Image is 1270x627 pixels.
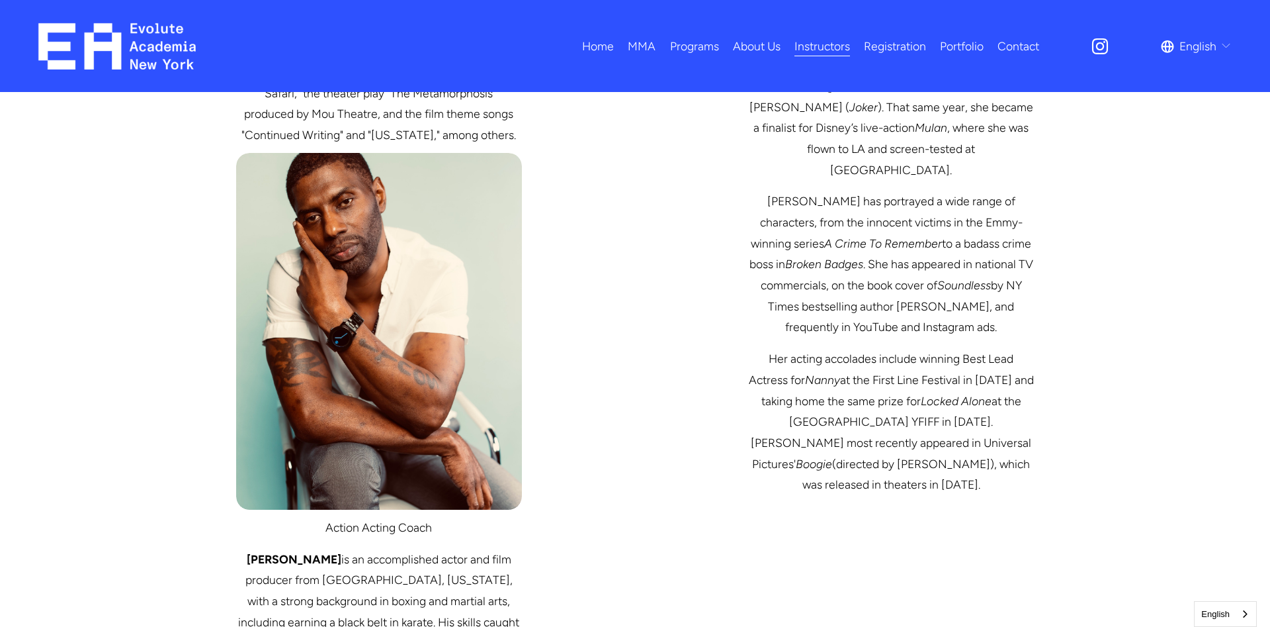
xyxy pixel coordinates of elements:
em: Broken Badges [785,257,863,271]
em: Joker [849,100,878,114]
em: Soundless [937,278,991,292]
div: language picker [1161,34,1232,58]
em: Nanny [805,373,840,387]
a: Contact [997,34,1039,58]
a: Instagram [1090,36,1110,56]
img: EA [38,23,196,70]
aside: Language selected: English [1194,601,1257,627]
em: Mulan [915,121,947,134]
p: Her acting accolades include winning Best Lead Actress for at the First Line Festival in [DATE] a... [748,348,1034,495]
a: English [1195,602,1256,626]
p: [PERSON_NAME] has portrayed a wide range of characters, from the innocent victims in the Emmy-win... [748,191,1034,338]
strong: [PERSON_NAME] [247,552,341,566]
a: Portfolio [940,34,984,58]
a: folder dropdown [670,34,719,58]
span: English [1179,36,1216,57]
a: About Us [733,34,781,58]
span: MMA [628,36,656,57]
em: Boogie [796,457,832,471]
a: folder dropdown [628,34,656,58]
em: A Crime To Remember [824,236,942,250]
a: Home [582,34,614,58]
p: Action Acting Coach [236,517,522,538]
em: Locked Alone [921,394,992,408]
a: Instructors [794,34,850,58]
a: Registration [864,34,926,58]
span: Programs [670,36,719,57]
